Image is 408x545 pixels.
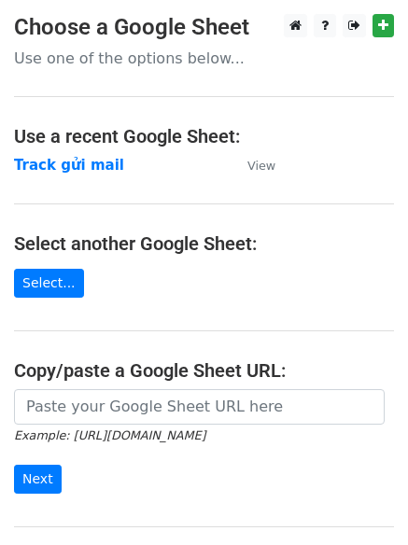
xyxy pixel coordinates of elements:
[14,49,394,68] p: Use one of the options below...
[14,14,394,41] h3: Choose a Google Sheet
[14,125,394,147] h4: Use a recent Google Sheet:
[14,465,62,494] input: Next
[247,159,275,173] small: View
[14,428,205,442] small: Example: [URL][DOMAIN_NAME]
[14,389,385,425] input: Paste your Google Sheet URL here
[14,157,124,174] a: Track gửi mail
[14,359,394,382] h4: Copy/paste a Google Sheet URL:
[14,232,394,255] h4: Select another Google Sheet:
[229,157,275,174] a: View
[14,269,84,298] a: Select...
